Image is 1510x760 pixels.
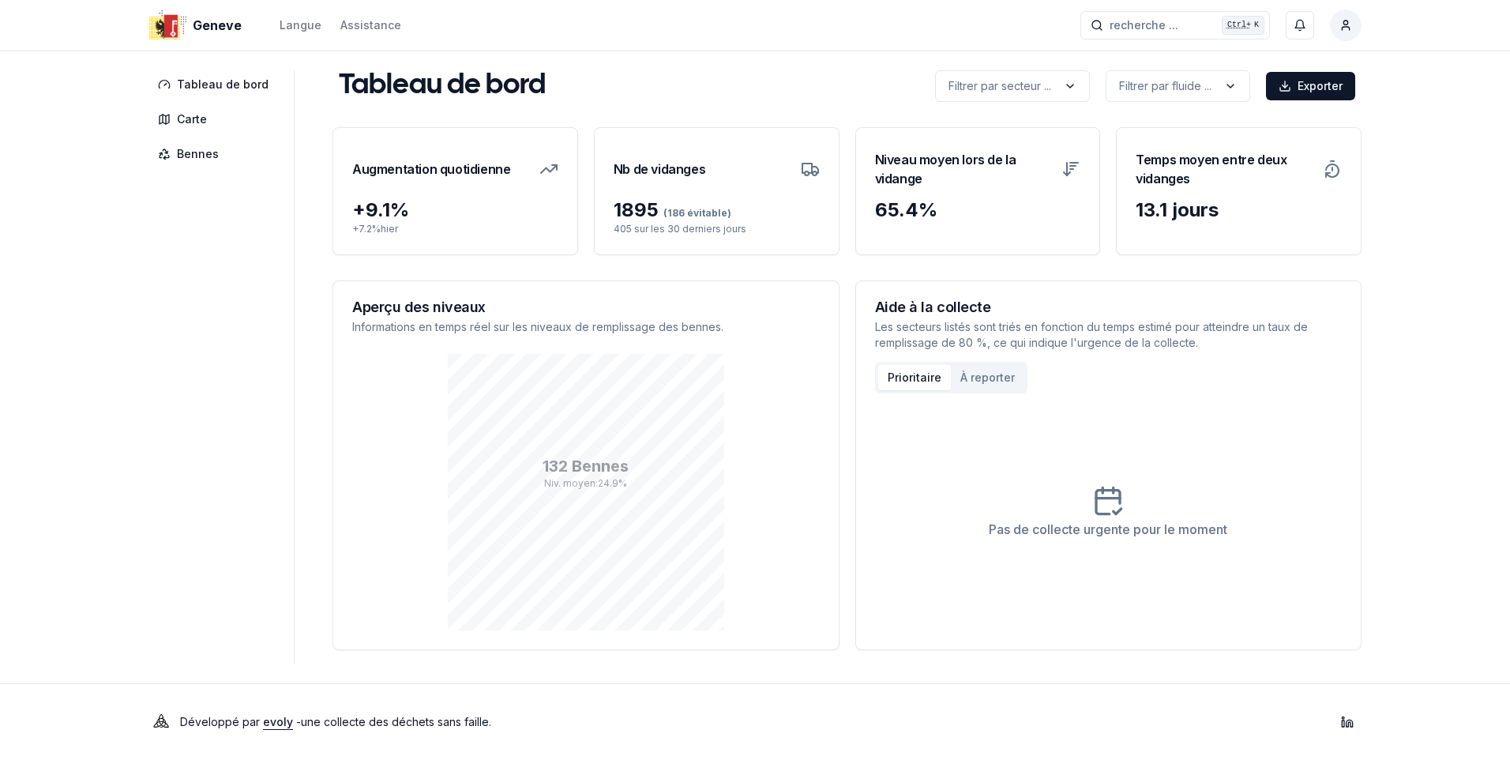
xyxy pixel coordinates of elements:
[280,16,321,35] button: Langue
[193,16,242,35] span: Geneve
[148,70,284,99] a: Tableau de bord
[1080,11,1270,40] button: recherche ...Ctrl+K
[280,17,321,33] div: Langue
[263,715,293,728] a: evoly
[614,198,820,223] div: 1895
[177,77,269,92] span: Tableau de bord
[989,520,1227,539] div: Pas de collecte urgente pour le moment
[148,105,284,134] a: Carte
[148,140,284,168] a: Bennes
[352,223,558,235] p: + 7.2 % hier
[352,300,820,314] h3: Aperçu des niveaux
[352,319,820,335] p: Informations en temps réel sur les niveaux de remplissage des bennes.
[875,319,1343,351] p: Les secteurs listés sont triés en fonction du temps estimé pour atteindre un taux de remplissage ...
[148,16,248,35] a: Geneve
[875,198,1081,223] div: 65.4 %
[177,111,207,127] span: Carte
[1136,147,1313,191] h3: Temps moyen entre deux vidanges
[659,207,731,219] span: (186 évitable)
[1266,72,1355,100] button: Exporter
[180,711,491,733] p: Développé par - une collecte des déchets sans faille .
[1106,70,1250,102] button: label
[1110,17,1178,33] span: recherche ...
[878,365,951,390] button: Prioritaire
[352,198,558,223] div: + 9.1 %
[875,300,1343,314] h3: Aide à la collecte
[148,6,186,44] img: Geneve Logo
[614,147,705,191] h3: Nb de vidanges
[935,70,1090,102] button: label
[875,147,1053,191] h3: Niveau moyen lors de la vidange
[614,223,820,235] p: 405 sur les 30 derniers jours
[339,70,546,102] h1: Tableau de bord
[177,146,219,162] span: Bennes
[1119,78,1211,94] p: Filtrer par fluide ...
[352,147,510,191] h3: Augmentation quotidienne
[148,709,174,735] img: Evoly Logo
[951,365,1024,390] button: À reporter
[1136,198,1342,223] div: 13.1 jours
[948,78,1051,94] p: Filtrer par secteur ...
[340,16,401,35] a: Assistance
